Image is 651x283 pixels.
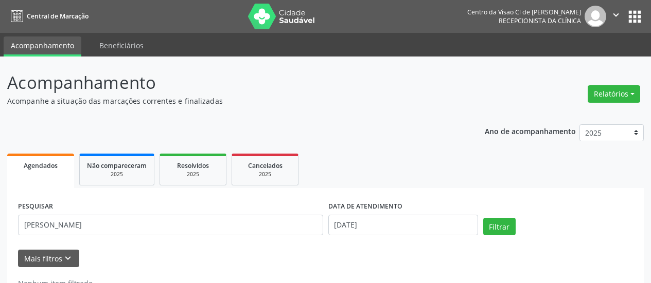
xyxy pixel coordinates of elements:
[24,161,58,170] span: Agendados
[467,8,581,16] div: Centro da Visao Cl de [PERSON_NAME]
[588,85,640,103] button: Relatórios
[499,16,581,25] span: Recepcionista da clínica
[87,171,147,178] div: 2025
[177,161,209,170] span: Resolvidos
[610,9,622,21] i: 
[248,161,283,170] span: Cancelados
[485,124,576,137] p: Ano de acompanhamento
[328,199,402,215] label: DATA DE ATENDIMENTO
[27,12,89,21] span: Central de Marcação
[62,253,74,264] i: keyboard_arrow_down
[4,36,81,56] a: Acompanhamento
[328,215,478,235] input: Selecione um intervalo
[7,96,453,106] p: Acompanhe a situação das marcações correntes e finalizadas
[585,6,606,27] img: img
[606,6,626,27] button: 
[92,36,151,54] a: Beneficiários
[87,161,147,170] span: Não compareceram
[167,171,219,178] div: 2025
[18,215,323,235] input: Nome, código do beneficiário ou CPF
[7,8,89,25] a: Central de Marcação
[626,8,644,26] button: apps
[18,250,79,268] button: Mais filtroskeyboard_arrow_down
[483,218,516,235] button: Filtrar
[18,199,53,215] label: PESQUISAR
[7,70,453,96] p: Acompanhamento
[239,171,291,178] div: 2025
